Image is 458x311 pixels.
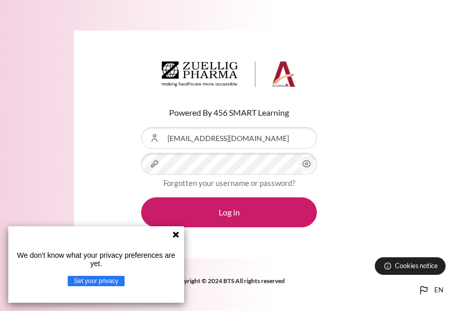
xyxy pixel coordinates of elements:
input: Username or Email Address [141,127,317,149]
p: Powered By 456 SMART Learning [141,106,317,119]
button: Log in [141,197,317,227]
img: Architeck [162,61,296,87]
button: Cookies notice [375,257,446,275]
strong: Copyright © 2024 BTS All rights reserved [173,277,285,285]
p: We don't know what your privacy preferences are yet. [12,251,180,268]
a: Architeck [162,61,296,91]
button: Set your privacy [68,276,125,286]
span: en [434,285,444,296]
a: Forgotten your username or password? [163,178,295,188]
button: Languages [414,280,448,301]
span: Cookies notice [395,261,438,271]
